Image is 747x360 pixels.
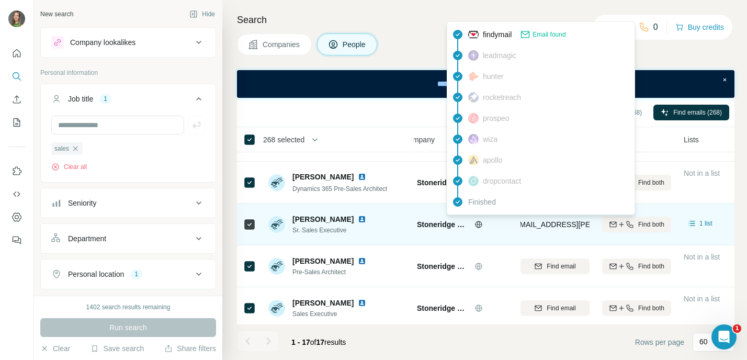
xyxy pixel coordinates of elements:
span: findymail [483,29,512,40]
iframe: Intercom live chat [711,324,737,350]
button: Seniority [41,190,216,216]
button: Find email [520,258,590,274]
img: provider rocketreach logo [468,92,479,103]
span: 17 [316,338,325,346]
button: Find emails (268) [653,105,729,120]
span: apollo [483,155,502,165]
span: Companies [263,39,301,50]
p: 60 [699,336,708,347]
button: Find both [602,175,671,190]
div: 1 [99,94,111,104]
span: Find both [638,220,664,229]
img: Avatar [268,216,285,233]
p: 110 [616,21,630,33]
span: Stoneridge Software [417,303,469,313]
span: Find both [638,178,664,187]
p: 0 [653,21,658,33]
button: My lists [8,113,25,132]
button: Company lookalikes [41,30,216,55]
img: provider wiza logo [468,134,479,144]
img: LinkedIn logo [358,257,366,265]
div: Job title [68,94,93,104]
span: Company [403,134,435,145]
iframe: Banner [237,70,734,98]
img: LinkedIn logo [358,215,366,223]
div: Department [68,233,106,244]
span: Find email [547,303,575,313]
img: Avatar [268,258,285,275]
span: Stoneridge Software [417,219,469,230]
span: Not in a list [684,169,720,177]
span: rocketreach [483,92,521,103]
span: Find email [547,262,575,271]
button: Find both [602,258,671,274]
span: Finished [468,197,496,207]
span: leadmagic [483,50,516,61]
button: Enrich CSV [8,90,25,109]
button: Find both [602,300,671,316]
span: Stoneridge Software [417,261,469,272]
h4: Search [237,13,734,27]
button: Search [8,67,25,86]
div: 1402 search results remaining [86,302,171,312]
span: Sr. Sales Executive [292,226,370,235]
span: Sales Executive [292,309,370,319]
img: provider findymail logo [468,29,479,40]
img: provider prospeo logo [468,113,479,123]
span: of [310,338,316,346]
span: Lists [684,134,699,145]
div: New search [40,9,73,19]
img: provider dropcontact logo [468,176,479,186]
span: Not in a list [684,253,720,261]
span: [PERSON_NAME] [292,172,354,182]
span: dropcontact [483,176,521,186]
img: LinkedIn logo [358,173,366,181]
span: [PERSON_NAME] [292,256,354,266]
button: Share filters [164,343,216,354]
span: [PERSON_NAME] [292,214,354,224]
span: 268 selected [263,134,304,145]
span: Rows per page [635,337,684,347]
span: 1 list [699,219,712,228]
img: provider apollo logo [468,155,479,165]
span: hunter [483,71,504,82]
button: Quick start [8,44,25,63]
button: Department [41,226,216,251]
span: wiza [483,134,497,144]
span: People [343,39,367,50]
button: Buy credits [675,20,724,35]
span: Email found [533,30,565,39]
span: Not in a list [684,295,720,303]
p: Personal information [40,68,216,77]
span: Dynamics 365 Pre-Sales Architect [292,185,387,193]
span: [PERSON_NAME] [292,298,354,308]
span: 1 - 17 [291,338,310,346]
span: Find emails (268) [673,108,722,117]
span: results [291,338,346,346]
button: Dashboard [8,208,25,227]
button: Find email [520,300,590,316]
span: 1 [733,324,741,333]
img: provider hunter logo [468,72,479,81]
button: Save search [90,343,144,354]
button: Clear [40,343,70,354]
div: Seniority [68,198,96,208]
button: Personal location1 [41,262,216,287]
img: LinkedIn logo [358,299,366,307]
button: Feedback [8,231,25,250]
img: provider leadmagic logo [468,50,479,61]
div: 1 [130,269,142,279]
span: sales [54,144,69,153]
img: Avatar [8,10,25,27]
span: Find both [638,303,664,313]
button: Job title1 [41,86,216,116]
div: Personal location [68,269,124,279]
button: Use Surfe on LinkedIn [8,162,25,181]
span: prospeo [483,113,510,123]
button: Hide [182,6,222,22]
button: Clear all [51,162,87,172]
span: Pre-Sales Architect [292,267,370,277]
span: [PERSON_NAME][EMAIL_ADDRESS][PERSON_NAME][DOMAIN_NAME] [452,220,697,229]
